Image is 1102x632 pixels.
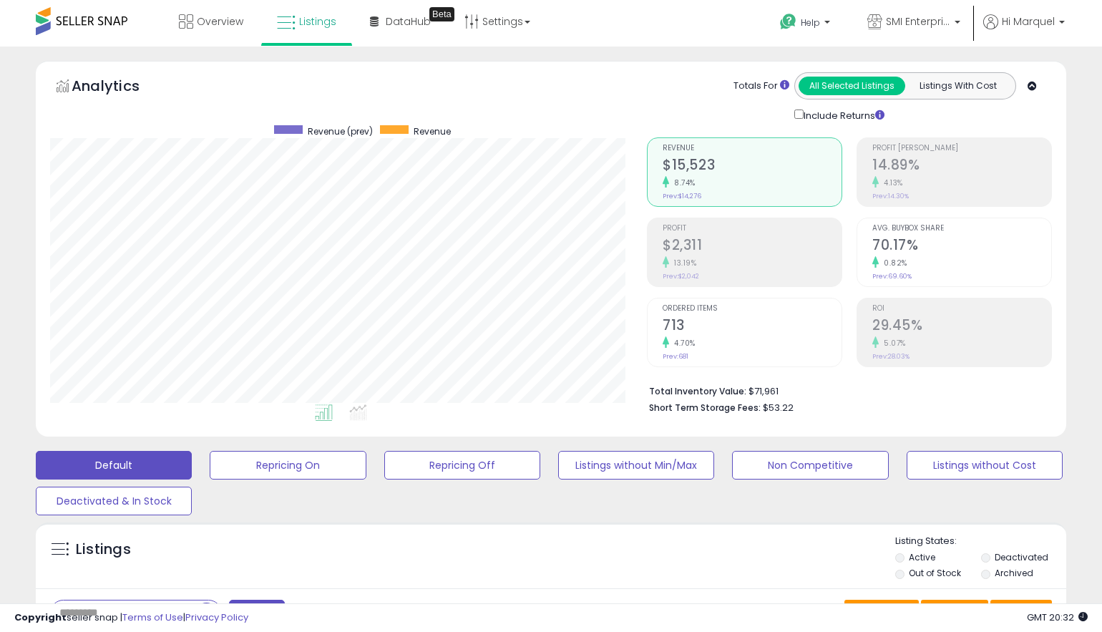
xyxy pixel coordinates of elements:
[663,225,842,233] span: Profit
[384,451,540,480] button: Repricing Off
[904,77,1011,95] button: Listings With Cost
[72,76,167,99] h5: Analytics
[1027,611,1088,624] span: 2025-09-6 20:32 GMT
[921,600,988,624] button: Columns
[909,567,961,579] label: Out of Stock
[663,305,842,313] span: Ordered Items
[663,145,842,152] span: Revenue
[185,611,248,624] a: Privacy Policy
[872,237,1051,256] h2: 70.17%
[733,79,789,93] div: Totals For
[784,107,902,123] div: Include Returns
[872,145,1051,152] span: Profit [PERSON_NAME]
[907,451,1063,480] button: Listings without Cost
[909,551,935,563] label: Active
[872,157,1051,176] h2: 14.89%
[872,192,909,200] small: Prev: 14.30%
[649,402,761,414] b: Short Term Storage Fees:
[414,125,451,137] span: Revenue
[1002,14,1055,29] span: Hi Marquel
[663,192,701,200] small: Prev: $14,276
[872,352,910,361] small: Prev: 28.03%
[386,14,431,29] span: DataHub
[649,385,746,397] b: Total Inventory Value:
[769,2,844,47] a: Help
[763,401,794,414] span: $53.22
[663,157,842,176] h2: $15,523
[669,338,696,349] small: 4.70%
[210,451,366,480] button: Repricing On
[872,225,1051,233] span: Avg. Buybox Share
[895,535,1066,548] p: Listing States:
[983,14,1065,47] a: Hi Marquel
[879,338,906,349] small: 5.07%
[197,14,243,29] span: Overview
[879,258,907,268] small: 0.82%
[995,551,1048,563] label: Deactivated
[669,178,696,188] small: 8.74%
[779,13,797,31] i: Get Help
[879,178,903,188] small: 4.13%
[76,540,131,560] h5: Listings
[990,600,1052,624] button: Actions
[669,258,696,268] small: 13.19%
[308,125,373,137] span: Revenue (prev)
[886,14,950,29] span: SMI Enterprise
[801,16,820,29] span: Help
[429,7,454,21] div: Tooltip anchor
[872,305,1051,313] span: ROI
[663,272,699,281] small: Prev: $2,042
[229,600,285,625] button: Filters
[732,451,888,480] button: Non Competitive
[649,381,1041,399] li: $71,961
[872,272,912,281] small: Prev: 69.60%
[558,451,714,480] button: Listings without Min/Max
[14,611,248,625] div: seller snap | |
[663,352,688,361] small: Prev: 681
[36,487,192,515] button: Deactivated & In Stock
[663,317,842,336] h2: 713
[663,237,842,256] h2: $2,311
[844,600,919,624] button: Save View
[872,317,1051,336] h2: 29.45%
[299,14,336,29] span: Listings
[995,567,1033,579] label: Archived
[14,611,67,624] strong: Copyright
[799,77,905,95] button: All Selected Listings
[36,451,192,480] button: Default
